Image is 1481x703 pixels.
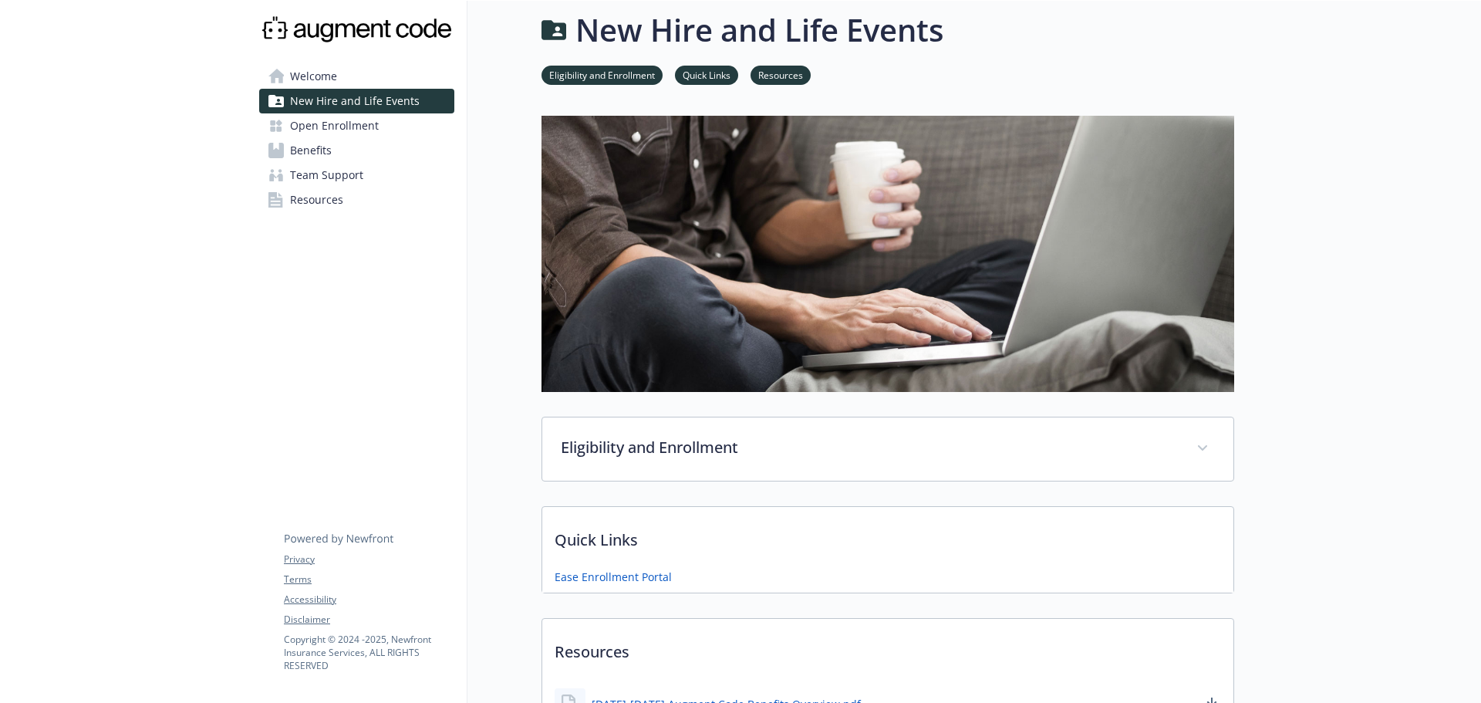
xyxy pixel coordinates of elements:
p: Resources [542,619,1233,676]
a: Ease Enrollment Portal [555,569,672,585]
div: Eligibility and Enrollment [542,417,1233,481]
a: Benefits [259,138,454,163]
a: Accessibility [284,593,454,607]
span: New Hire and Life Events [290,89,420,113]
a: Open Enrollment [259,113,454,138]
span: Benefits [290,138,332,163]
a: Welcome [259,64,454,89]
p: Copyright © 2024 - 2025 , Newfront Insurance Services, ALL RIGHTS RESERVED [284,633,454,672]
h1: New Hire and Life Events [575,7,943,53]
img: new hire page banner [541,116,1234,392]
a: New Hire and Life Events [259,89,454,113]
span: Resources [290,188,343,212]
a: Resources [259,188,454,212]
p: Quick Links [542,507,1233,564]
p: Eligibility and Enrollment [561,436,1178,459]
a: Resources [751,67,811,82]
a: Disclaimer [284,613,454,627]
a: Team Support [259,163,454,188]
a: Quick Links [675,67,738,82]
span: Open Enrollment [290,113,379,138]
a: Privacy [284,553,454,566]
a: Terms [284,573,454,586]
span: Team Support [290,163,363,188]
span: Welcome [290,64,337,89]
a: Eligibility and Enrollment [541,67,663,82]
